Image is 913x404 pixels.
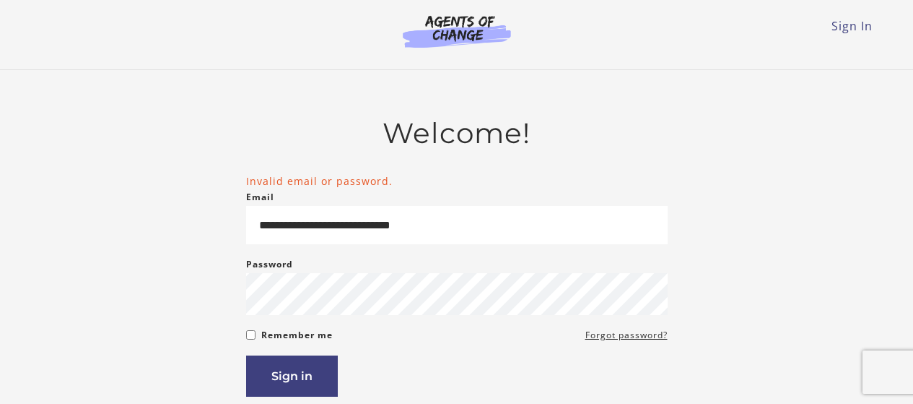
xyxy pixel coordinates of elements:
[246,173,668,189] li: Invalid email or password.
[246,256,293,273] label: Password
[246,189,274,206] label: Email
[388,14,526,48] img: Agents of Change Logo
[246,356,338,397] button: Sign in
[585,327,668,344] a: Forgot password?
[246,116,668,150] h2: Welcome!
[831,18,873,34] a: Sign In
[261,327,333,344] label: Remember me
